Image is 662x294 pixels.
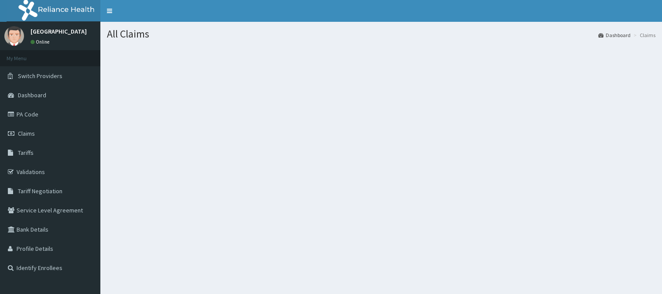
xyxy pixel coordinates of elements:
[18,149,34,157] span: Tariffs
[18,72,62,80] span: Switch Providers
[4,26,24,46] img: User Image
[31,28,87,34] p: [GEOGRAPHIC_DATA]
[18,187,62,195] span: Tariff Negotiation
[631,31,655,39] li: Claims
[18,91,46,99] span: Dashboard
[31,39,51,45] a: Online
[598,31,631,39] a: Dashboard
[18,130,35,137] span: Claims
[107,28,655,40] h1: All Claims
